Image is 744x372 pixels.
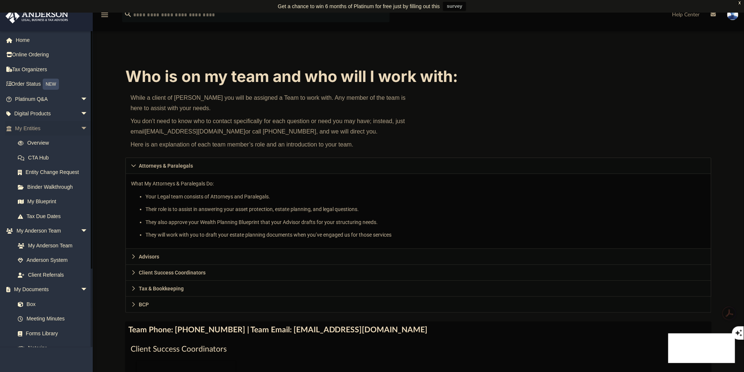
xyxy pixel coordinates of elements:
a: My Blueprint [10,194,95,209]
a: Client Referrals [10,267,95,282]
span: Client Success Coordinators [139,270,206,275]
a: Anderson System [10,253,95,268]
h4: Team Phone: [PHONE_NUMBER] | Team Email: [EMAIL_ADDRESS][DOMAIN_NAME] [125,322,712,338]
li: They also approve your Wealth Planning Blueprint that your Advisor drafts for your structuring ne... [145,218,706,227]
a: My Anderson Teamarrow_drop_down [5,224,95,238]
span: Tax & Bookkeeping [139,286,184,291]
a: Digital Productsarrow_drop_down [5,106,99,121]
p: Here is an explanation of each team member’s role and an introduction to your team. [131,139,413,150]
a: Advisors [125,249,712,265]
div: Attorneys & Paralegals [125,174,712,249]
img: User Pic [727,9,738,20]
img: Anderson Advisors Platinum Portal [3,9,71,23]
a: survey [443,2,466,11]
a: Box [10,297,92,312]
a: My Documentsarrow_drop_down [5,282,95,297]
p: What My Attorneys & Paralegals Do: [131,179,706,240]
span: BCP [139,302,149,307]
a: Platinum Q&Aarrow_drop_down [5,92,99,106]
a: Meeting Minutes [10,312,95,326]
a: menu [100,14,109,19]
p: You don’t need to know who to contact specifically for each question or need you may have; instea... [131,116,413,137]
span: arrow_drop_down [81,282,95,297]
a: Forms Library [10,326,92,341]
div: NEW [43,79,59,90]
a: Online Ordering [5,47,99,62]
span: arrow_drop_down [81,92,95,107]
a: Overview [10,136,99,151]
a: Tax & Bookkeeping [125,281,712,297]
a: Order StatusNEW [5,77,99,92]
a: Home [5,33,99,47]
a: [EMAIL_ADDRESS][DOMAIN_NAME] [145,128,245,135]
li: They will work with you to draft your estate planning documents when you’ve engaged us for those ... [145,230,706,240]
span: Advisors [139,254,159,259]
span: arrow_drop_down [81,224,95,239]
a: Entity Change Request [10,165,99,180]
li: Their role is to assist in answering your asset protection, estate planning, and legal questions. [145,205,706,214]
a: Tax Due Dates [10,209,99,224]
h1: Who is on my team and who will I work with: [125,66,712,88]
i: search [124,10,132,18]
a: BCP [125,297,712,313]
i: menu [100,10,109,19]
h1: Client Success Coordinators [131,344,707,355]
a: Client Success Coordinators [125,265,712,281]
span: arrow_drop_down [81,106,95,122]
p: While a client of [PERSON_NAME] you will be assigned a Team to work with. Any member of the team ... [131,93,413,113]
li: Your Legal team consists of Attorneys and Paralegals. [145,192,706,201]
a: My Entitiesarrow_drop_down [5,121,99,136]
a: Binder Walkthrough [10,180,99,194]
a: CTA Hub [10,150,99,165]
span: Attorneys & Paralegals [139,163,193,168]
div: Get a chance to win 6 months of Platinum for free just by filling out this [278,2,440,11]
div: close [737,1,742,6]
a: My Anderson Team [10,238,92,253]
span: arrow_drop_down [81,121,95,136]
a: Notarize [10,341,95,356]
a: Tax Organizers [5,62,99,77]
a: Attorneys & Paralegals [125,158,712,174]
